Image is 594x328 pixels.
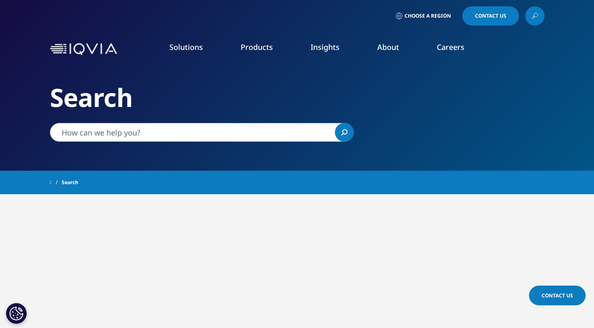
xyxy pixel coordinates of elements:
[405,13,451,19] span: Choose a Region
[50,43,117,55] img: IQVIA Healthcare Information Technology and Pharma Clinical Research Company
[437,42,464,52] a: Careers
[241,42,273,52] a: Products
[475,13,506,18] span: Contact Us
[377,42,399,52] a: About
[529,286,586,305] a: Contact Us
[462,6,519,26] a: Contact Us
[542,292,573,299] span: Contact Us
[62,175,78,190] span: Search
[341,129,348,135] svg: Search
[50,82,545,113] h2: Search
[50,123,354,142] input: Search
[169,42,203,52] a: Solutions
[120,29,545,69] nav: Primary
[6,303,27,324] button: Cookies Settings
[335,123,354,142] a: Search
[311,42,340,52] a: Insights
